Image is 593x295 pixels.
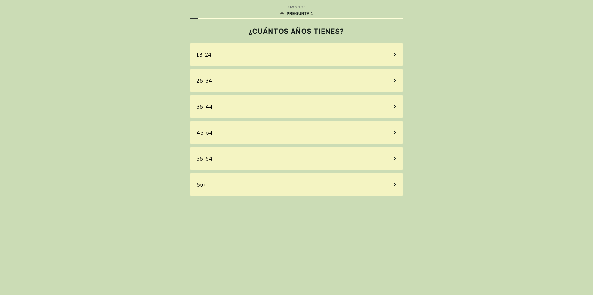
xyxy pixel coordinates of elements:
[196,154,213,163] div: 55-64
[280,11,313,16] div: PREGUNTA 1
[288,5,306,10] div: PASO 1 / 25
[196,76,212,85] div: 25-34
[196,180,207,189] div: 65+
[196,128,213,137] div: 45-54
[196,102,213,111] div: 35-44
[190,27,403,35] h2: ¿CUÁNTOS AÑOS TIENES?
[196,50,212,59] div: 18-24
